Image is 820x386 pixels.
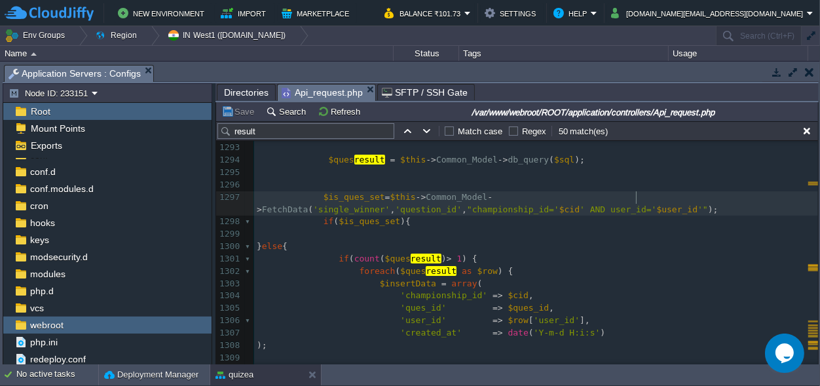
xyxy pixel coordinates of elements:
[382,85,468,100] span: SFTP / SSH Gate
[282,5,353,21] button: Marketplace
[477,266,498,276] span: $row
[28,336,60,348] a: php.ini
[282,85,363,101] span: Api_request.php
[390,155,396,164] span: =
[216,364,242,376] div: 1310
[447,254,452,263] span: >
[508,303,550,313] span: $ques_id
[400,303,446,313] span: 'ques_id'
[277,84,376,100] li: /var/www/webroot/ROOT/application/controllers/Api_request.php
[28,319,65,331] span: webroot
[400,155,426,164] span: $this
[600,328,605,338] span: )
[318,106,364,117] button: Refresh
[416,192,426,202] span: ->
[508,328,529,338] span: date
[669,46,808,61] div: Usage
[557,125,610,138] div: 50 match(es)
[441,254,447,263] span: )
[28,353,88,365] span: redeploy.conf
[385,192,390,202] span: =
[216,265,242,278] div: 1302
[28,166,58,178] a: conf.d
[394,46,458,61] div: Status
[390,192,416,202] span: $this
[385,254,411,263] span: $ques
[216,339,242,352] div: 1308
[460,46,668,61] div: Tags
[426,266,457,276] span: result
[493,290,503,300] span: =>
[522,126,546,136] label: Regex
[426,155,436,164] span: ->
[5,5,94,22] img: CloudJiffy
[708,204,718,214] span: );
[28,234,51,246] a: keys
[508,290,529,300] span: $cid
[611,5,807,21] button: [DOMAIN_NAME][EMAIL_ADDRESS][DOMAIN_NAME]
[508,155,550,164] span: db_query
[216,327,242,339] div: 1307
[400,216,411,226] span: ){
[216,191,242,204] div: 1297
[553,5,591,21] button: Help
[28,200,50,212] span: cron
[354,155,385,164] span: result
[221,106,258,117] button: Save
[9,87,92,99] button: Node ID: 233151
[28,285,56,297] span: php.d
[395,266,400,276] span: (
[95,26,141,45] button: Region
[28,268,67,280] a: modules
[257,241,262,251] span: }
[329,155,354,164] span: $ques
[436,155,498,164] span: Common_Model
[215,368,253,381] button: quizea
[395,204,462,214] span: 'question_id'
[257,192,493,214] span: ->
[349,254,354,263] span: (
[529,328,534,338] span: (
[28,251,90,263] a: modsecurity.d
[508,315,529,325] span: $row
[549,303,554,313] span: ,
[390,204,396,214] span: ,
[266,106,310,117] button: Search
[380,279,436,288] span: $insertData
[360,266,396,276] span: foreach
[28,183,96,195] span: conf.modules.d
[216,228,242,241] div: 1299
[9,66,141,82] span: Application Servers : Configs
[16,364,98,385] div: No active tasks
[333,216,339,226] span: (
[529,290,534,300] span: ,
[31,52,37,56] img: AMDAwAAAACH5BAEAAAAALAAAAAABAAEAAAICRAEAOw==
[529,315,534,325] span: [
[167,26,290,45] button: IN West1 ([DOMAIN_NAME])
[28,106,52,117] a: Root
[221,5,270,21] button: Import
[411,254,441,263] span: result
[216,352,242,364] div: 1309
[262,241,282,251] span: else
[462,254,477,263] span: ) {
[216,253,242,265] div: 1301
[257,340,267,350] span: );
[765,334,807,373] iframe: chat widget
[282,241,288,251] span: {
[216,154,242,166] div: 1294
[457,254,462,263] span: 1
[28,140,64,151] a: Exports
[216,142,242,154] div: 1293
[400,328,462,338] span: 'created_at'
[216,278,242,290] div: 1303
[308,204,313,214] span: (
[5,26,69,45] button: Env Groups
[467,204,559,214] span: "championship_id='
[104,368,198,381] button: Deployment Manager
